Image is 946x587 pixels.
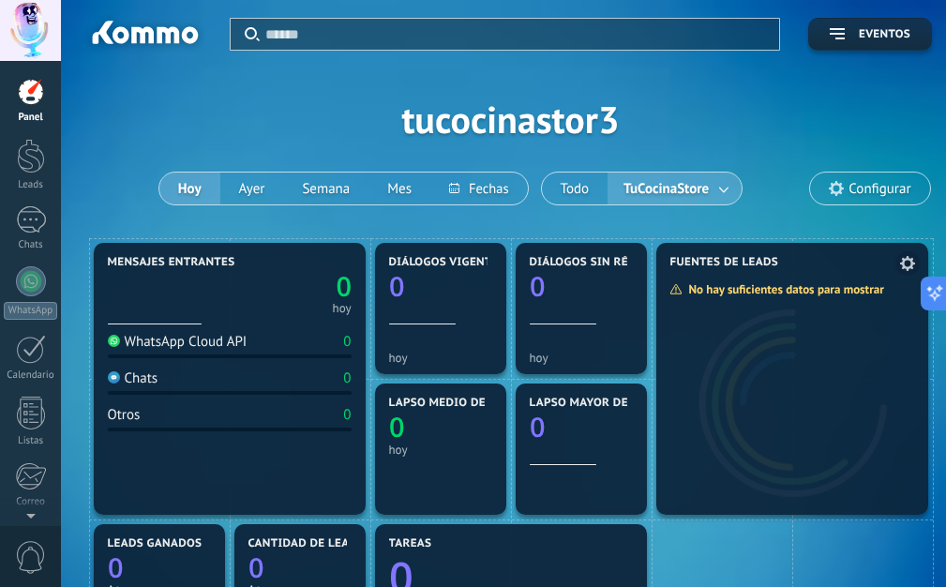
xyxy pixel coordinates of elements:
[389,537,432,550] span: Tareas
[108,335,120,347] img: WhatsApp Cloud API
[4,496,58,508] div: Correo
[283,173,368,204] button: Semana
[108,549,124,586] text: 0
[669,281,897,297] div: No hay suficientes datos para mostrar
[108,333,248,351] div: WhatsApp Cloud API
[848,181,910,197] span: Configurar
[430,173,527,204] button: Fechas
[4,239,58,251] div: Chats
[808,18,932,51] button: Eventos
[530,256,662,269] span: Diálogos sin réplica
[608,173,742,204] button: TuCocinaStore
[530,397,679,410] span: Lapso mayor de réplica
[530,409,546,445] text: 0
[4,369,58,382] div: Calendario
[108,537,203,550] span: Leads ganados
[343,406,351,424] div: 0
[389,443,492,457] div: hoy
[389,351,492,365] div: hoy
[343,333,351,351] div: 0
[620,176,713,202] span: TuCocinaStore
[248,549,352,586] a: 0
[343,369,351,387] div: 0
[248,549,264,586] text: 0
[530,351,633,365] div: hoy
[108,369,158,387] div: Chats
[859,28,910,41] span: Eventos
[333,304,352,313] div: hoy
[4,179,58,191] div: Leads
[389,409,405,445] text: 0
[542,173,608,204] button: Todo
[230,268,352,305] a: 0
[248,537,416,550] span: Cantidad de leads activos
[108,256,235,269] span: Mensajes entrantes
[108,371,120,384] img: Chats
[220,173,284,204] button: Ayer
[389,268,405,305] text: 0
[4,112,58,124] div: Panel
[4,302,57,320] div: WhatsApp
[159,173,220,204] button: Hoy
[108,549,211,586] a: 0
[670,256,779,269] span: Fuentes de leads
[389,256,506,269] span: Diálogos vigentes
[336,268,352,305] text: 0
[4,435,58,447] div: Listas
[530,268,546,305] text: 0
[368,173,430,204] button: Mes
[389,397,537,410] span: Lapso medio de réplica
[108,406,141,424] div: Otros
